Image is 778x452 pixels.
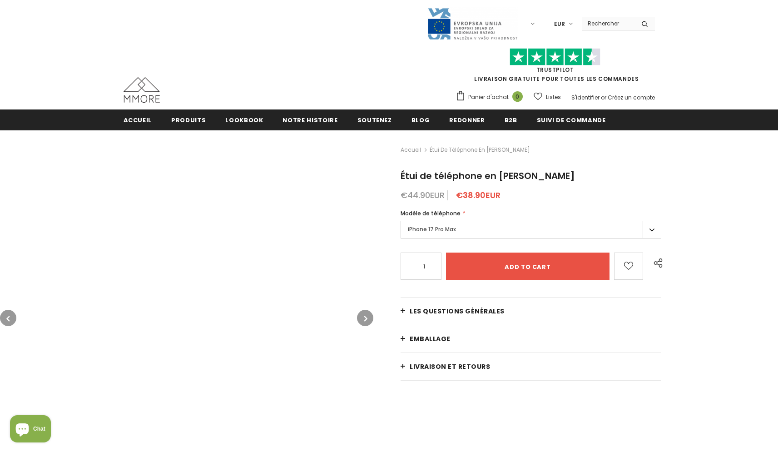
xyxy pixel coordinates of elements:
[401,298,661,325] a: Les questions générales
[505,109,517,130] a: B2B
[410,334,451,343] span: EMBALLAGE
[456,189,500,201] span: €38.90EUR
[282,116,337,124] span: Notre histoire
[427,20,518,27] a: Javni Razpis
[124,109,152,130] a: Accueil
[512,91,523,102] span: 0
[401,169,575,182] span: Étui de téléphone en [PERSON_NAME]
[282,109,337,130] a: Notre histoire
[401,221,661,238] label: iPhone 17 Pro Max
[456,90,527,104] a: Panier d'achat 0
[410,307,505,316] span: Les questions générales
[537,116,606,124] span: Suivi de commande
[171,116,206,124] span: Produits
[601,94,606,101] span: or
[411,109,430,130] a: Blog
[401,189,445,201] span: €44.90EUR
[171,109,206,130] a: Produits
[449,109,485,130] a: Redonner
[124,77,160,103] img: Cas MMORE
[401,144,421,155] a: Accueil
[582,17,634,30] input: Search Site
[411,116,430,124] span: Blog
[225,109,263,130] a: Lookbook
[537,109,606,130] a: Suivi de commande
[554,20,565,29] span: EUR
[608,94,655,101] a: Créez un compte
[7,415,54,445] inbox-online-store-chat: Shopify online store chat
[124,116,152,124] span: Accueil
[446,253,609,280] input: Add to cart
[456,52,655,83] span: LIVRAISON GRATUITE POUR TOUTES LES COMMANDES
[401,209,461,217] span: Modèle de téléphone
[225,116,263,124] span: Lookbook
[430,144,530,155] span: Étui de téléphone en [PERSON_NAME]
[468,93,509,102] span: Panier d'achat
[357,109,392,130] a: soutenez
[401,325,661,353] a: EMBALLAGE
[449,116,485,124] span: Redonner
[571,94,600,101] a: S'identifier
[534,89,561,105] a: Listes
[427,7,518,40] img: Javni Razpis
[401,353,661,380] a: Livraison et retours
[546,93,561,102] span: Listes
[357,116,392,124] span: soutenez
[510,48,600,66] img: Faites confiance aux étoiles pilotes
[505,116,517,124] span: B2B
[536,66,574,74] a: TrustPilot
[410,362,490,371] span: Livraison et retours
